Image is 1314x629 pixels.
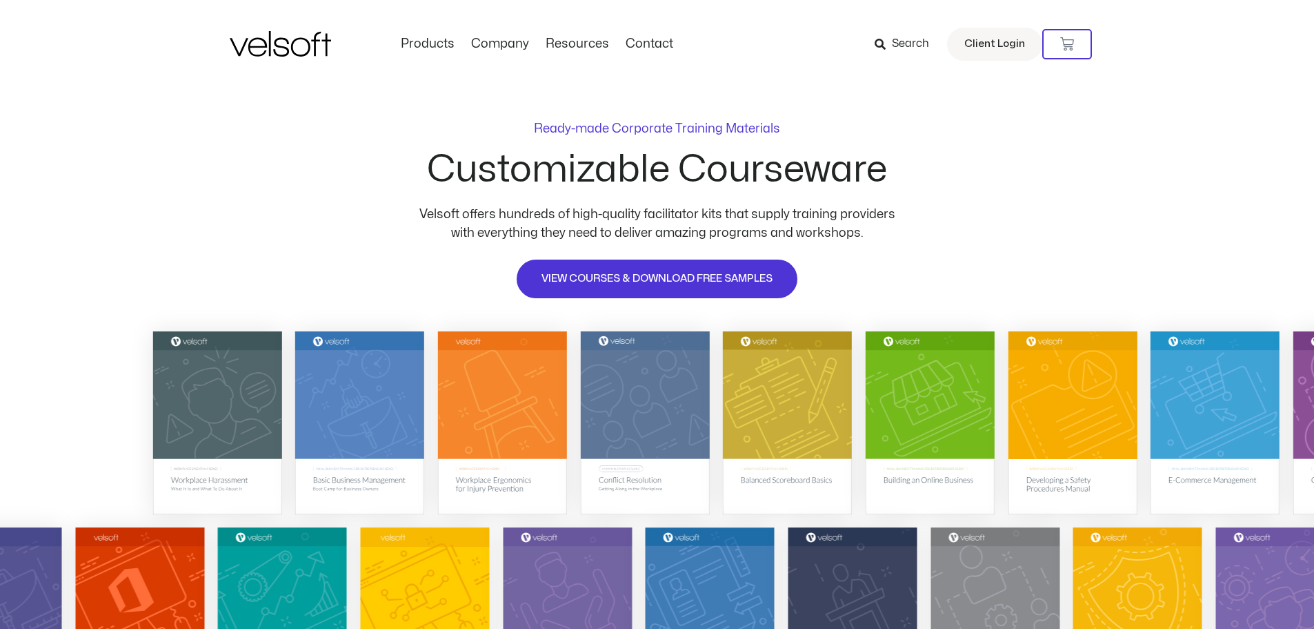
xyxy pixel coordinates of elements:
[892,35,929,53] span: Search
[392,37,681,52] nav: Menu
[230,31,331,57] img: Velsoft Training Materials
[875,32,939,56] a: Search
[534,123,780,135] p: Ready-made Corporate Training Materials
[964,35,1025,53] span: Client Login
[537,37,617,52] a: ResourcesMenu Toggle
[463,37,537,52] a: CompanyMenu Toggle
[409,205,906,242] p: Velsoft offers hundreds of high-quality facilitator kits that supply training providers with ever...
[427,151,887,188] h2: Customizable Courseware
[617,37,681,52] a: ContactMenu Toggle
[515,258,799,300] a: VIEW COURSES & DOWNLOAD FREE SAMPLES
[392,37,463,52] a: ProductsMenu Toggle
[947,28,1042,61] a: Client Login
[541,271,773,287] span: VIEW COURSES & DOWNLOAD FREE SAMPLES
